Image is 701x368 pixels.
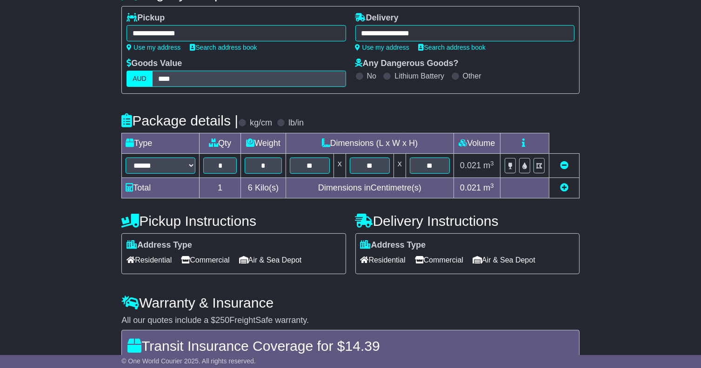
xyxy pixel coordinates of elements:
[454,133,500,154] td: Volume
[127,71,153,87] label: AUD
[240,178,286,198] td: Kilo(s)
[121,357,256,365] span: © One World Courier 2025. All rights reserved.
[127,13,165,23] label: Pickup
[460,161,481,170] span: 0.021
[250,118,272,128] label: kg/cm
[483,161,494,170] span: m
[355,59,459,69] label: Any Dangerous Goods?
[240,133,286,154] td: Weight
[361,240,426,250] label: Address Type
[490,160,494,167] sup: 3
[560,161,568,170] a: Remove this item
[121,113,238,128] h4: Package details |
[367,72,376,80] label: No
[483,183,494,192] span: m
[345,338,380,354] span: 14.39
[122,133,200,154] td: Type
[121,315,580,326] div: All our quotes include a $ FreightSafe warranty.
[355,13,399,23] label: Delivery
[490,182,494,189] sup: 3
[127,44,180,51] a: Use my address
[560,183,568,192] a: Add new item
[355,213,580,229] h4: Delivery Instructions
[334,154,346,178] td: x
[415,253,463,267] span: Commercial
[127,240,192,250] label: Address Type
[394,72,444,80] label: Lithium Battery
[288,118,304,128] label: lb/in
[200,133,241,154] td: Qty
[190,44,257,51] a: Search address book
[361,253,406,267] span: Residential
[355,44,409,51] a: Use my address
[248,183,253,192] span: 6
[127,338,574,354] h4: Transit Insurance Coverage for $
[122,178,200,198] td: Total
[127,59,182,69] label: Goods Value
[239,253,302,267] span: Air & Sea Depot
[127,253,172,267] span: Residential
[286,178,454,198] td: Dimensions in Centimetre(s)
[394,154,406,178] td: x
[460,183,481,192] span: 0.021
[419,44,486,51] a: Search address book
[473,253,535,267] span: Air & Sea Depot
[463,72,481,80] label: Other
[200,178,241,198] td: 1
[121,213,346,229] h4: Pickup Instructions
[121,295,580,310] h4: Warranty & Insurance
[181,253,229,267] span: Commercial
[215,315,229,325] span: 250
[286,133,454,154] td: Dimensions (L x W x H)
